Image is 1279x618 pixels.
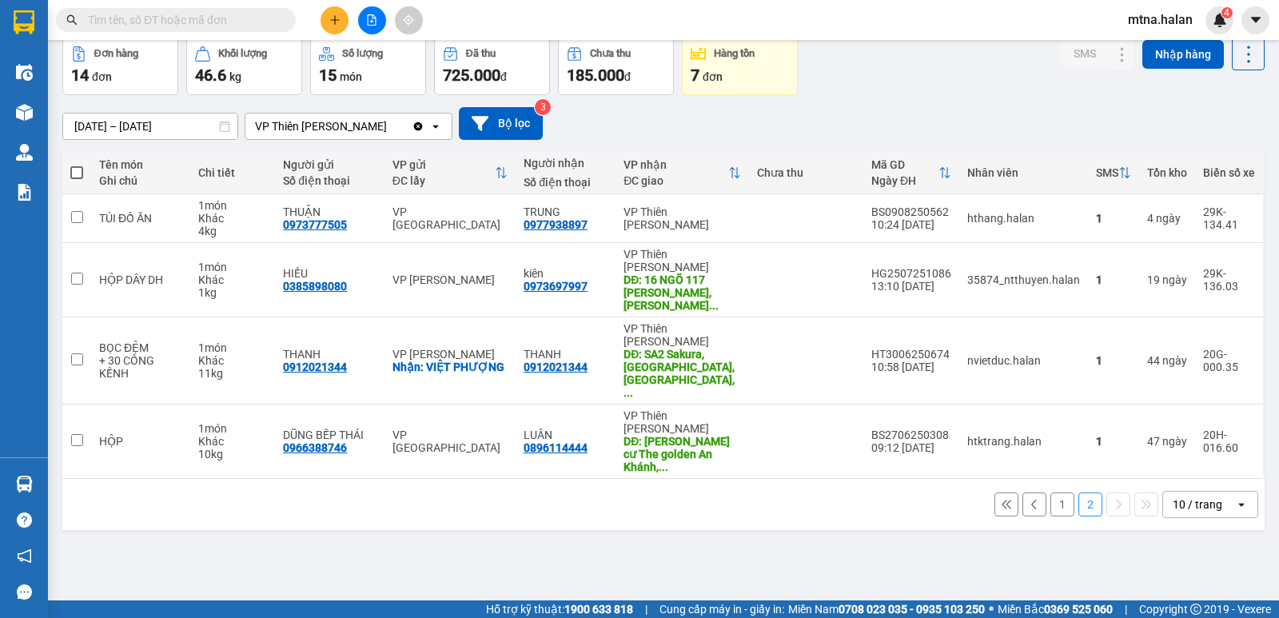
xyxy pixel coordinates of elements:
span: đ [624,70,631,83]
div: Ghi chú [99,174,182,187]
div: HIẾU [283,267,376,280]
span: Miền Nam [788,600,985,618]
button: Khối lượng46.6kg [186,38,302,95]
img: warehouse-icon [16,104,33,121]
div: Người gửi [283,158,376,171]
div: 0385898080 [283,280,347,293]
div: 4 kg [198,225,267,237]
div: Tên món [99,158,182,171]
div: ĐC giao [624,174,728,187]
div: 09:12 [DATE] [871,441,951,454]
div: 0912021344 [524,361,588,373]
div: 29K-134.41 [1203,205,1255,231]
div: Khối lượng [218,48,267,59]
div: DĐ: Chung cư The golden An Khánh, TOÀ B , KĐT mới, Nam An Khánh, An Khánh, Hoài Đức, Hà Nội 13219... [624,435,741,473]
div: THUẬN [283,205,376,218]
div: Khác [198,435,267,448]
div: + 30 CỒNG KỀNH [99,354,182,380]
input: Select a date range. [63,114,237,139]
span: | [1125,600,1127,618]
div: Biển số xe [1203,166,1255,179]
div: 1 món [198,199,267,212]
span: ... [709,299,719,312]
button: Đã thu725.000đ [434,38,550,95]
span: 46.6 [195,66,226,85]
div: nvietduc.halan [967,354,1080,367]
div: HT3006250674 [871,348,951,361]
div: TRUNG [524,205,608,218]
div: 44 [1147,354,1187,367]
div: 1 kg [198,286,267,299]
div: Đơn hàng [94,48,138,59]
div: Hàng tồn [714,48,755,59]
input: Selected VP Thiên Đường Bảo Sơn. [388,118,390,134]
span: món [340,70,362,83]
span: plus [329,14,341,26]
div: Mã GD [871,158,938,171]
div: 13:10 [DATE] [871,280,951,293]
div: HỘP [99,435,182,448]
span: đ [500,70,507,83]
strong: 1900 633 818 [564,603,633,616]
button: Hàng tồn7đơn [682,38,798,95]
div: 0912021344 [283,361,347,373]
div: HỘP DÂY DH [99,273,182,286]
div: Đã thu [466,48,496,59]
div: BỌC ĐỆM [99,341,182,354]
th: Toggle SortBy [863,152,959,194]
button: 1 [1050,492,1074,516]
div: Chi tiết [198,166,267,179]
span: Hỗ trợ kỹ thuật: [486,600,633,618]
span: notification [17,548,32,564]
span: Cung cấp máy in - giấy in: [659,600,784,618]
span: search [66,14,78,26]
div: 10:24 [DATE] [871,218,951,231]
span: ngày [1162,273,1187,286]
span: 7 [691,66,699,85]
div: VP gửi [392,158,496,171]
div: Chưa thu [757,166,855,179]
img: icon-new-feature [1213,13,1227,27]
div: 1 món [198,422,267,435]
div: 0896114444 [524,441,588,454]
span: copyright [1190,604,1201,615]
div: Số điện thoại [283,174,376,187]
span: aim [403,14,414,26]
span: message [17,584,32,600]
div: 10 / trang [1173,496,1222,512]
div: kiên [524,267,608,280]
div: Chưa thu [590,48,631,59]
div: VP Thiên [PERSON_NAME] [624,322,741,348]
span: 15 [319,66,337,85]
div: Số điện thoại [524,176,608,189]
span: 185.000 [567,66,624,85]
img: warehouse-icon [16,144,33,161]
div: THANH [283,348,376,361]
button: Số lượng15món [310,38,426,95]
div: 20H-016.60 [1203,429,1255,454]
img: warehouse-icon [16,476,33,492]
div: VP nhận [624,158,728,171]
th: Toggle SortBy [1088,152,1139,194]
div: 1 [1096,212,1131,225]
div: Nhận: VIỆT PHƯỢNG [392,361,508,373]
strong: 0369 525 060 [1044,603,1113,616]
div: VP [GEOGRAPHIC_DATA] [392,429,508,454]
div: Ngày ĐH [871,174,938,187]
span: ngày [1162,435,1187,448]
div: Khác [198,354,267,367]
div: DŨNG BẾP THÁI [283,429,376,441]
div: Khác [198,273,267,286]
div: VP Thiên [PERSON_NAME] [624,409,741,435]
button: 2 [1078,492,1102,516]
div: 35874_ntthuyen.halan [967,273,1080,286]
div: SMS [1096,166,1118,179]
div: HG2507251086 [871,267,951,280]
div: BS0908250562 [871,205,951,218]
div: Nhân viên [967,166,1080,179]
div: Số lượng [342,48,383,59]
div: BS2706250308 [871,429,951,441]
input: Tìm tên, số ĐT hoặc mã đơn [88,11,277,29]
div: VP Thiên [PERSON_NAME] [624,248,741,273]
div: 0966388746 [283,441,347,454]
